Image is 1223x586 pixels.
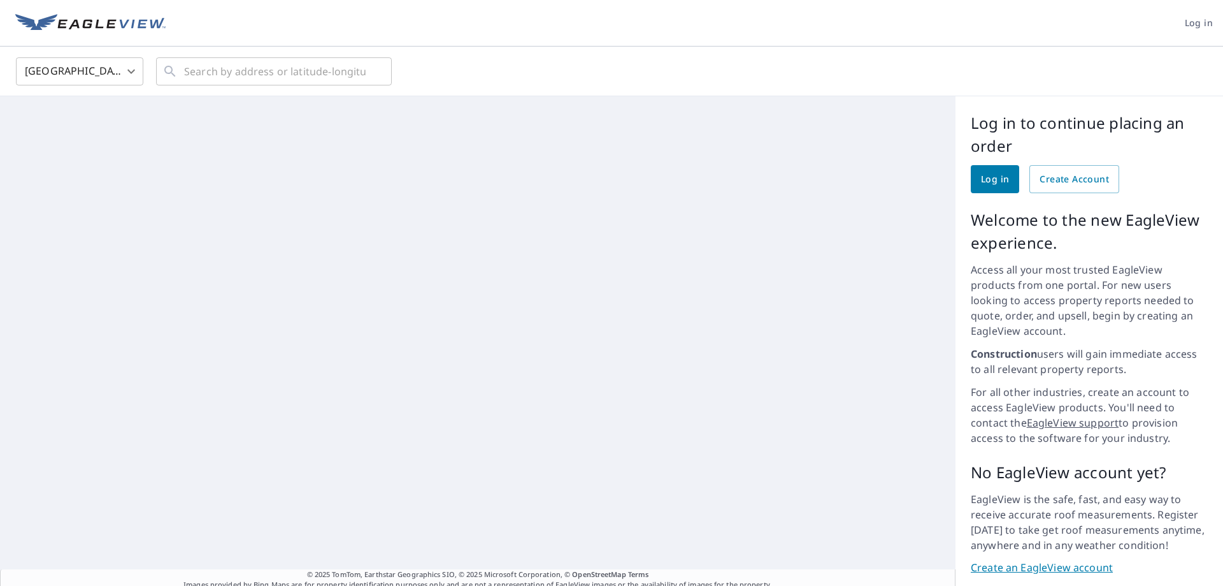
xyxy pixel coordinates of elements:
[1040,172,1109,187] span: Create Account
[971,385,1208,446] p: For all other industries, create an account to access EagleView products. You'll need to contact ...
[1029,165,1119,193] a: Create Account
[15,14,166,33] img: EV Logo
[628,569,649,579] a: Terms
[971,560,1208,575] a: Create an EagleView account
[16,54,143,89] div: [GEOGRAPHIC_DATA]
[971,112,1208,157] p: Log in to continue placing an order
[307,569,649,580] span: © 2025 TomTom, Earthstar Geographics SIO, © 2025 Microsoft Corporation, ©
[971,492,1208,553] p: EagleView is the safe, fast, and easy way to receive accurate roof measurements. Register [DATE] ...
[981,172,1009,187] span: Log in
[971,347,1037,361] strong: Construction
[184,54,366,89] input: Search by address or latitude-longitude
[1027,416,1119,430] a: EagleView support
[971,209,1208,254] p: Welcome to the new EagleView experience.
[971,262,1208,339] p: Access all your most trusted EagleView products from one portal. For new users looking to access ...
[1185,15,1213,31] span: Log in
[971,346,1208,377] p: users will gain immediate access to all relevant property reports.
[971,461,1208,484] p: No EagleView account yet?
[971,165,1019,193] a: Log in
[572,569,626,579] a: OpenStreetMap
